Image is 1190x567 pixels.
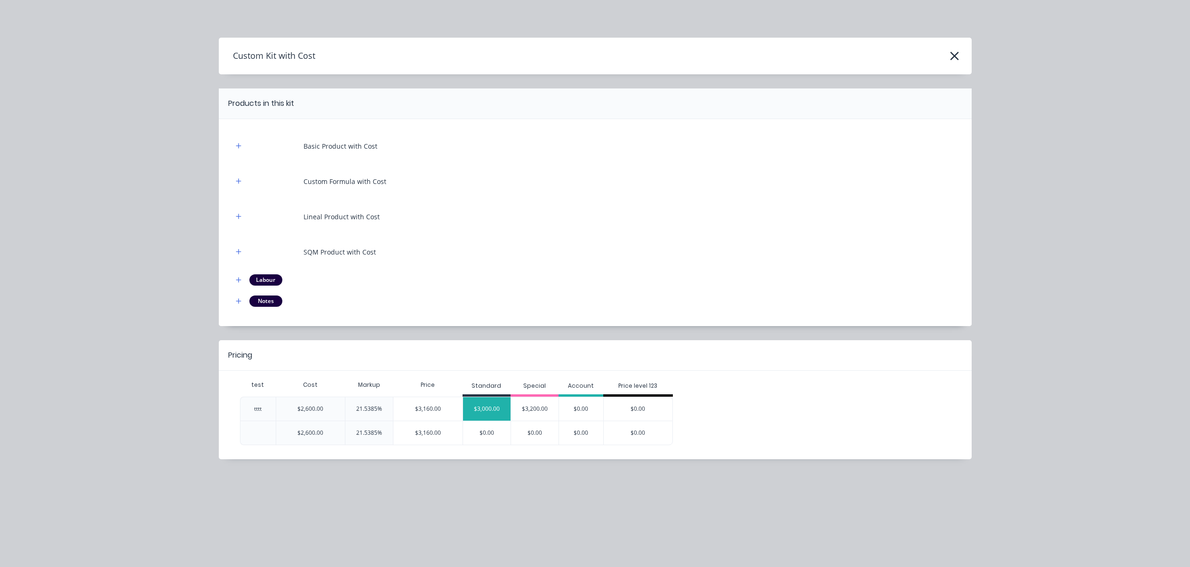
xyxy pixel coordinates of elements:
[276,421,345,445] div: $2,600.00
[568,382,594,390] div: Account
[228,98,294,109] div: Products in this kit
[219,47,315,65] h4: Custom Kit with Cost
[249,274,282,286] div: Labour
[303,176,386,186] div: Custom Formula with Cost
[276,375,345,394] div: Cost
[276,397,345,421] div: $2,600.00
[471,382,501,390] div: Standard
[463,421,511,445] div: $0.00
[303,247,376,257] div: SQM Product with Cost
[559,421,604,445] div: $0.00
[345,397,393,421] div: 21.5385%
[604,397,672,421] div: $0.00
[604,421,672,445] div: $0.00
[244,373,272,397] div: test
[345,421,393,445] div: 21.5385%
[303,212,380,222] div: Lineal Product with Cost
[511,397,559,421] div: $3,200.00
[511,421,559,445] div: $0.00
[618,382,657,390] div: Price level 123
[303,141,377,151] div: Basic Product with Cost
[463,397,511,421] div: $3,000.00
[393,375,463,394] div: Price
[249,295,282,307] div: Notes
[559,397,604,421] div: $0.00
[228,350,252,361] div: Pricing
[254,405,262,413] div: tttt
[393,421,463,445] div: $3,160.00
[523,382,546,390] div: Special
[393,397,463,421] div: $3,160.00
[345,375,393,394] div: Markup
